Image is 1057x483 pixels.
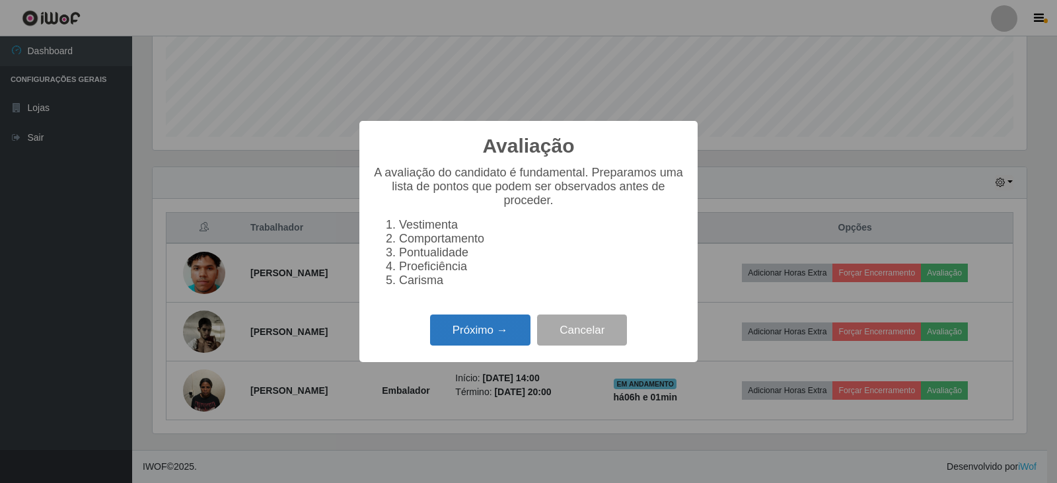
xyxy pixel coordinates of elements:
[399,274,684,287] li: Carisma
[399,218,684,232] li: Vestimenta
[430,315,530,346] button: Próximo →
[483,134,575,158] h2: Avaliação
[373,166,684,207] p: A avaliação do candidato é fundamental. Preparamos uma lista de pontos que podem ser observados a...
[399,246,684,260] li: Pontualidade
[537,315,627,346] button: Cancelar
[399,232,684,246] li: Comportamento
[399,260,684,274] li: Proeficiência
